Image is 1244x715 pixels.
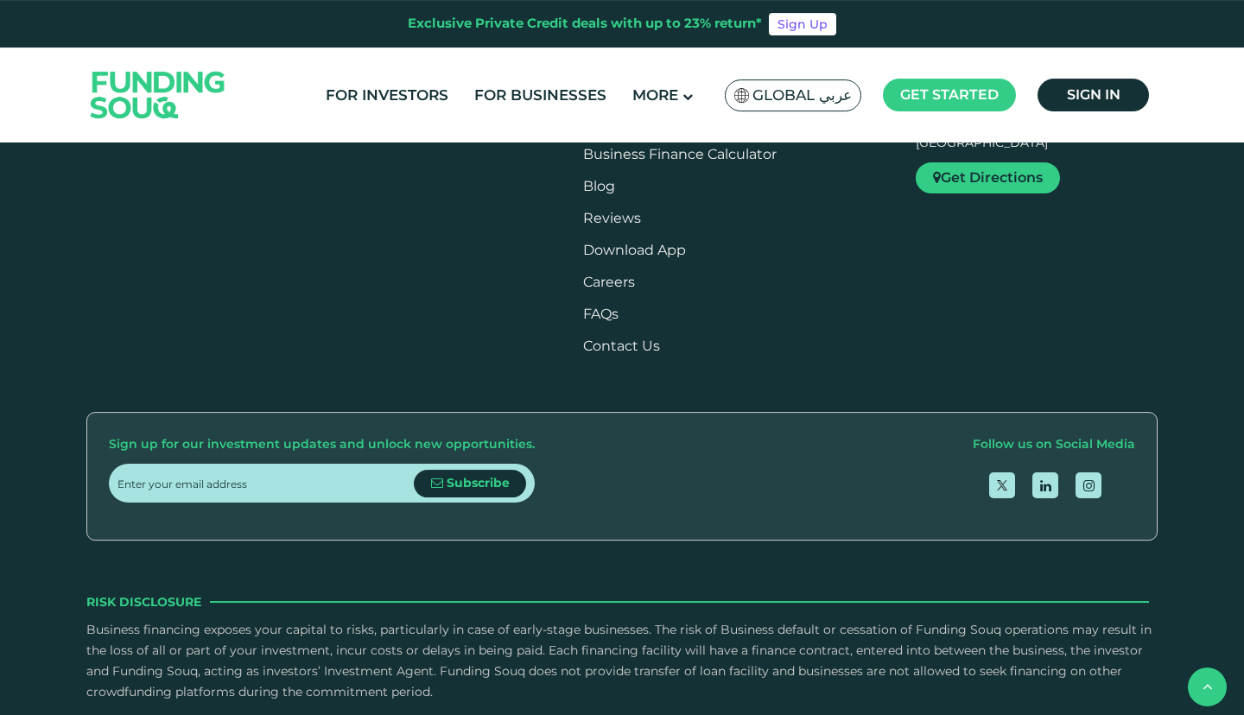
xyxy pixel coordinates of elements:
div: Follow us on Social Media [973,434,1135,455]
span: Careers [583,274,635,290]
a: Get Directions [916,162,1060,193]
span: Get started [900,86,999,103]
a: open Linkedin [1032,472,1058,498]
button: Subscribe [414,470,526,497]
a: Business Finance Calculator [583,146,777,162]
a: Sign in [1038,79,1149,111]
span: Subscribe [447,475,510,490]
div: Exclusive Private Credit deals with up to 23% return* [408,14,762,34]
button: back [1188,668,1227,706]
a: open Instagram [1076,472,1101,498]
span: More [632,86,678,104]
a: Reviews [583,210,641,226]
p: Business financing exposes your capital to risks, particularly in case of early-stage businesses.... [86,620,1158,702]
img: SA Flag [734,88,750,103]
a: Download App [583,242,686,258]
a: For Investors [321,81,453,110]
img: twitter [997,480,1007,490]
a: Blog [583,178,615,194]
a: For Businesses [470,81,611,110]
input: Enter your email address [117,464,414,503]
a: Sign Up [769,13,836,35]
a: open Twitter [989,472,1015,498]
a: FAQs [583,306,619,322]
img: Logo [73,51,243,138]
a: Contact Us [583,338,660,354]
span: Sign in [1067,86,1120,103]
span: Risk Disclosure [86,592,201,611]
div: Sign up for our investment updates and unlock new opportunities. [109,434,535,455]
span: Global عربي [752,85,852,105]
